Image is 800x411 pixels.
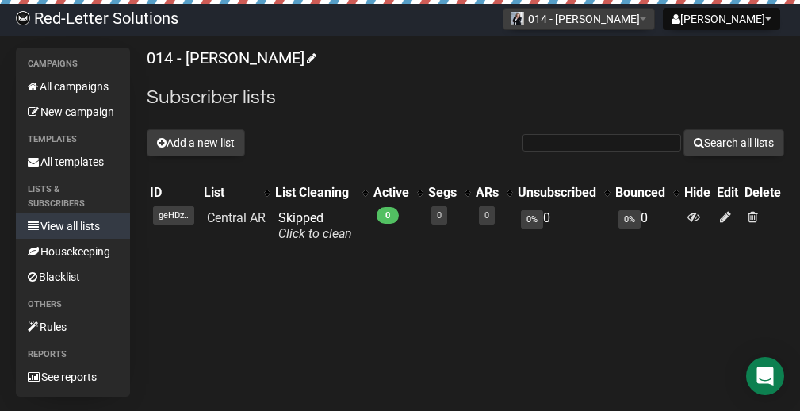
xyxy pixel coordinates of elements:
[147,129,245,156] button: Add a new list
[201,182,272,204] th: List: No sort applied, activate to apply an ascending sort
[373,185,409,201] div: Active
[16,345,130,364] li: Reports
[473,182,515,204] th: ARs: No sort applied, activate to apply an ascending sort
[503,8,655,30] button: 014 - [PERSON_NAME]
[681,182,714,204] th: Hide: No sort applied, sorting is disabled
[746,357,784,395] div: Open Intercom Messenger
[16,239,130,264] a: Housekeeping
[618,210,641,229] span: 0%
[147,48,314,67] a: 014 - [PERSON_NAME]
[683,129,784,156] button: Search all lists
[16,364,130,390] a: See reports
[16,99,130,125] a: New campaign
[744,185,781,201] div: Delete
[278,226,352,241] a: Click to clean
[612,204,681,248] td: 0
[515,204,612,248] td: 0
[147,182,201,204] th: ID: No sort applied, sorting is disabled
[16,180,130,213] li: Lists & subscribers
[204,185,256,201] div: List
[377,207,399,224] span: 0
[684,185,710,201] div: Hide
[717,185,738,201] div: Edit
[16,264,130,290] a: Blacklist
[207,210,266,225] a: Central AR
[16,74,130,99] a: All campaigns
[511,12,524,25] img: 130.jpg
[663,8,780,30] button: [PERSON_NAME]
[437,210,442,221] a: 0
[16,149,130,175] a: All templates
[425,182,473,204] th: Segs: No sort applied, activate to apply an ascending sort
[370,182,425,204] th: Active: No sort applied, activate to apply an ascending sort
[16,55,130,74] li: Campaigns
[275,185,354,201] div: List Cleaning
[476,185,499,201] div: ARs
[153,206,194,225] span: geHDz..
[16,11,30,25] img: 983279c4004ba0864fc8a668c650e103
[16,295,130,314] li: Others
[612,182,681,204] th: Bounced: No sort applied, activate to apply an ascending sort
[484,210,489,221] a: 0
[615,185,665,201] div: Bounced
[16,213,130,239] a: View all lists
[278,210,352,241] span: Skipped
[147,83,784,112] h2: Subscriber lists
[428,185,457,201] div: Segs
[741,182,784,204] th: Delete: No sort applied, sorting is disabled
[150,185,197,201] div: ID
[515,182,612,204] th: Unsubscribed: No sort applied, activate to apply an ascending sort
[16,314,130,340] a: Rules
[16,130,130,149] li: Templates
[521,210,543,229] span: 0%
[272,182,370,204] th: List Cleaning: No sort applied, activate to apply an ascending sort
[714,182,741,204] th: Edit: No sort applied, sorting is disabled
[518,185,596,201] div: Unsubscribed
